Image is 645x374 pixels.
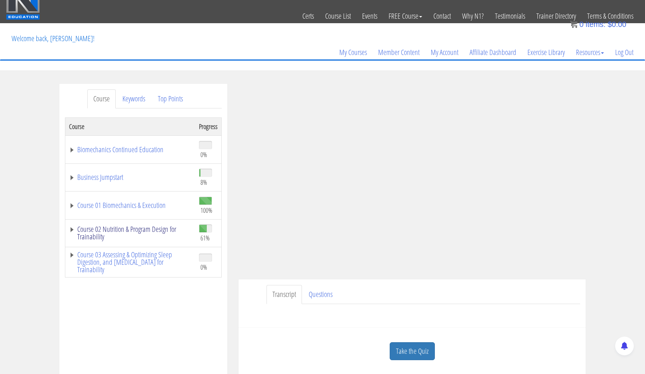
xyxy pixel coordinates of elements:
[334,34,373,70] a: My Courses
[152,89,189,108] a: Top Points
[69,251,191,273] a: Course 03 Assessing & Optimizing Sleep Digestion, and [MEDICAL_DATA] for Trainability
[608,20,626,28] bdi: 0.00
[373,34,425,70] a: Member Content
[303,285,339,304] a: Questions
[570,21,577,28] img: icon11.png
[425,34,464,70] a: My Account
[87,89,116,108] a: Course
[6,24,100,53] p: Welcome back, [PERSON_NAME]!
[65,117,196,135] th: Course
[390,342,435,361] a: Take the Quiz
[608,20,612,28] span: $
[200,263,207,271] span: 0%
[69,226,191,240] a: Course 02 Nutrition & Program Design for Trainability
[200,150,207,159] span: 0%
[570,34,610,70] a: Resources
[200,234,210,242] span: 61%
[200,206,212,214] span: 100%
[69,146,191,153] a: Biomechanics Continued Education
[579,20,583,28] span: 0
[267,285,302,304] a: Transcript
[610,34,639,70] a: Log Out
[69,174,191,181] a: Business Jumpstart
[586,20,605,28] span: items:
[195,117,222,135] th: Progress
[570,20,626,28] a: 0 items: $0.00
[464,34,522,70] a: Affiliate Dashboard
[69,202,191,209] a: Course 01 Biomechanics & Execution
[200,178,207,186] span: 8%
[116,89,151,108] a: Keywords
[522,34,570,70] a: Exercise Library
